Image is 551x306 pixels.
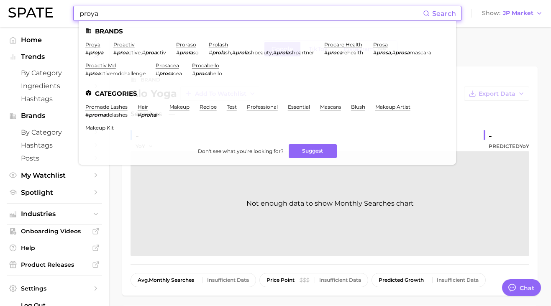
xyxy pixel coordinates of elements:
a: test [227,104,237,110]
span: shpartner [290,49,314,56]
a: makeup artist [375,104,410,110]
a: by Category [7,66,102,79]
span: # [209,49,212,56]
span: # [192,70,195,76]
em: prola [277,49,290,56]
a: prosa [373,41,388,48]
a: prosacea [156,62,179,69]
span: # [142,49,145,56]
a: Home [7,33,102,46]
button: avg.monthly searchesInsufficient Data [131,273,256,287]
span: # [232,49,236,56]
span: # [138,112,141,118]
span: # [85,49,89,56]
a: Ingredients [7,79,102,92]
span: Show [482,11,500,15]
span: ctivemdchallenge [100,70,146,76]
a: Spotlight [7,186,102,199]
span: # [273,49,277,56]
a: proactiv md [85,62,116,69]
em: prosa [159,70,173,76]
span: Predicted [489,141,529,151]
em: prora [179,49,193,56]
a: promade lashes [85,104,128,110]
span: My Watchlist [21,171,88,179]
span: # [373,49,377,56]
em: proa [145,49,157,56]
a: proya [85,41,100,48]
span: Trends [21,53,88,61]
span: # [156,70,159,76]
div: Insufficient Data [207,277,249,283]
a: Settings [7,282,102,295]
span: # [176,49,179,56]
a: procabello [192,62,219,69]
em: proma [89,112,106,118]
input: Search here for a brand, industry, or ingredient [79,6,423,20]
em: proya [89,49,103,56]
span: sh [225,49,231,56]
span: Export Data [479,90,515,97]
li: Categories [85,90,449,97]
div: Not enough data to show Monthly Searches chart [131,151,529,256]
span: by Category [21,69,88,77]
em: proa [89,70,100,76]
span: # [85,112,89,118]
li: Brands [85,28,449,35]
button: predicted growthInsufficient Data [372,273,486,287]
div: Insufficient Data [437,277,479,283]
a: Hashtags [7,139,102,152]
a: hair [138,104,148,110]
a: by Category [7,126,102,139]
span: Spotlight [21,189,88,196]
span: bello [210,70,222,76]
div: , [373,49,431,56]
em: proca [195,70,210,76]
span: Ingredients [21,82,88,90]
span: Settings [21,285,88,292]
span: delashes [106,112,128,118]
span: monthly searches [138,277,194,283]
button: price pointInsufficient Data [259,273,368,287]
a: Help [7,242,102,254]
a: prolash [209,41,228,48]
img: SPATE [8,8,53,18]
span: by Category [21,128,88,136]
em: proa [117,49,128,56]
a: professional [247,104,278,110]
em: prola [212,49,225,56]
span: Search [432,10,456,18]
em: prosa [377,49,391,56]
span: # [324,49,328,56]
span: Hashtags [21,95,88,103]
span: Onboarding Videos [21,227,88,235]
span: shbeauty [249,49,272,56]
span: ir [156,112,159,118]
a: makeup [169,104,190,110]
span: # [85,70,89,76]
span: cea [173,70,182,76]
em: prola [236,49,249,56]
span: Home [21,36,88,44]
div: - [489,129,529,143]
span: ctiv [157,49,166,56]
a: My Watchlist [7,169,102,182]
span: predicted growth [379,277,424,283]
button: Suggest [289,144,337,158]
span: ctive [128,49,141,56]
a: procare health [324,41,362,48]
button: Export Data [464,87,529,101]
span: mascara [410,49,431,56]
span: Brands [21,112,88,120]
a: Onboarding Videos [7,225,102,237]
a: recipe [200,104,217,110]
span: Posts [21,154,88,162]
em: prosa [395,49,410,56]
a: proraso [176,41,196,48]
a: Posts [7,152,102,165]
button: Brands [7,110,102,122]
span: Product Releases [21,261,88,268]
span: rehealth [342,49,363,56]
span: JP Market [503,11,533,15]
span: Industries [21,210,88,218]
